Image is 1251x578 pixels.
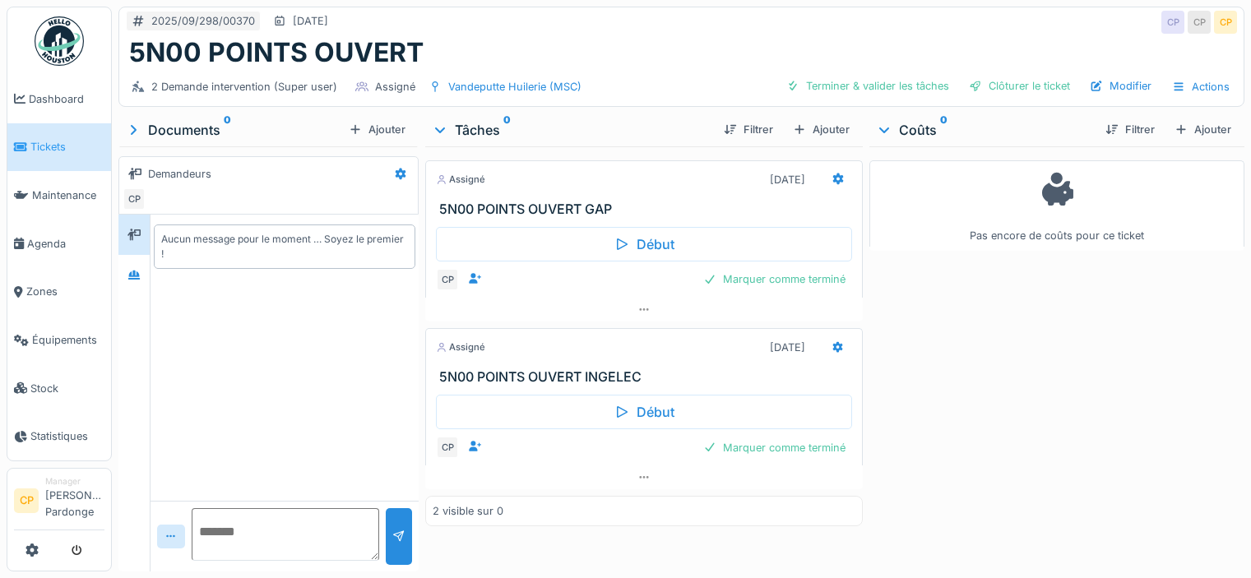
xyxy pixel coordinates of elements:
div: CP [1214,11,1237,34]
h1: 5N00 POINTS OUVERT [129,37,424,68]
span: Stock [30,381,104,396]
div: Coûts [876,120,1092,140]
a: Stock [7,364,111,413]
a: Dashboard [7,75,111,123]
div: Filtrer [717,118,780,141]
div: CP [1188,11,1211,34]
h3: 5N00 POINTS OUVERT INGELEC [439,369,855,385]
div: [DATE] [293,13,328,29]
sup: 0 [224,120,231,140]
span: Maintenance [32,187,104,203]
div: Tâches [432,120,711,140]
div: Début [436,227,852,261]
div: CP [436,436,459,459]
span: Statistiques [30,428,104,444]
span: Tickets [30,139,104,155]
div: Assigné [375,79,415,95]
span: Zones [26,284,104,299]
div: Modifier [1083,75,1158,97]
a: Équipements [7,316,111,364]
div: [DATE] [770,172,805,187]
a: Statistiques [7,412,111,460]
a: Zones [7,268,111,317]
a: Maintenance [7,171,111,220]
a: Tickets [7,123,111,172]
div: CP [1161,11,1184,34]
img: Badge_color-CXgf-gQk.svg [35,16,84,66]
div: Manager [45,475,104,488]
div: CP [436,268,459,291]
div: Terminer & valider les tâches [780,75,956,97]
div: [DATE] [770,340,805,355]
li: [PERSON_NAME] Pardonge [45,475,104,526]
div: Aucun message pour le moment … Soyez le premier ! [161,232,408,261]
div: Marquer comme terminé [697,268,852,290]
div: Ajouter [342,118,412,141]
div: Début [436,395,852,429]
span: Dashboard [29,91,104,107]
div: Filtrer [1099,118,1161,141]
sup: 0 [503,120,511,140]
div: Documents [125,120,342,140]
div: 2 visible sur 0 [433,503,503,519]
div: CP [123,187,146,210]
li: CP [14,488,39,513]
div: Assigné [436,340,485,354]
div: Actions [1165,75,1237,99]
div: 2 Demande intervention (Super user) [151,79,337,95]
div: Clôturer le ticket [962,75,1077,97]
div: Vandeputte Huilerie (MSC) [448,79,581,95]
a: Agenda [7,220,111,268]
div: Ajouter [786,118,856,141]
div: Demandeurs [148,166,211,182]
div: Marquer comme terminé [697,437,852,459]
span: Agenda [27,236,104,252]
div: 2025/09/298/00370 [151,13,255,29]
div: Ajouter [1168,118,1238,141]
div: Pas encore de coûts pour ce ticket [880,168,1234,244]
div: Assigné [436,173,485,187]
a: CP Manager[PERSON_NAME] Pardonge [14,475,104,530]
sup: 0 [940,120,948,140]
span: Équipements [32,332,104,348]
h3: 5N00 POINTS OUVERT GAP [439,201,855,217]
